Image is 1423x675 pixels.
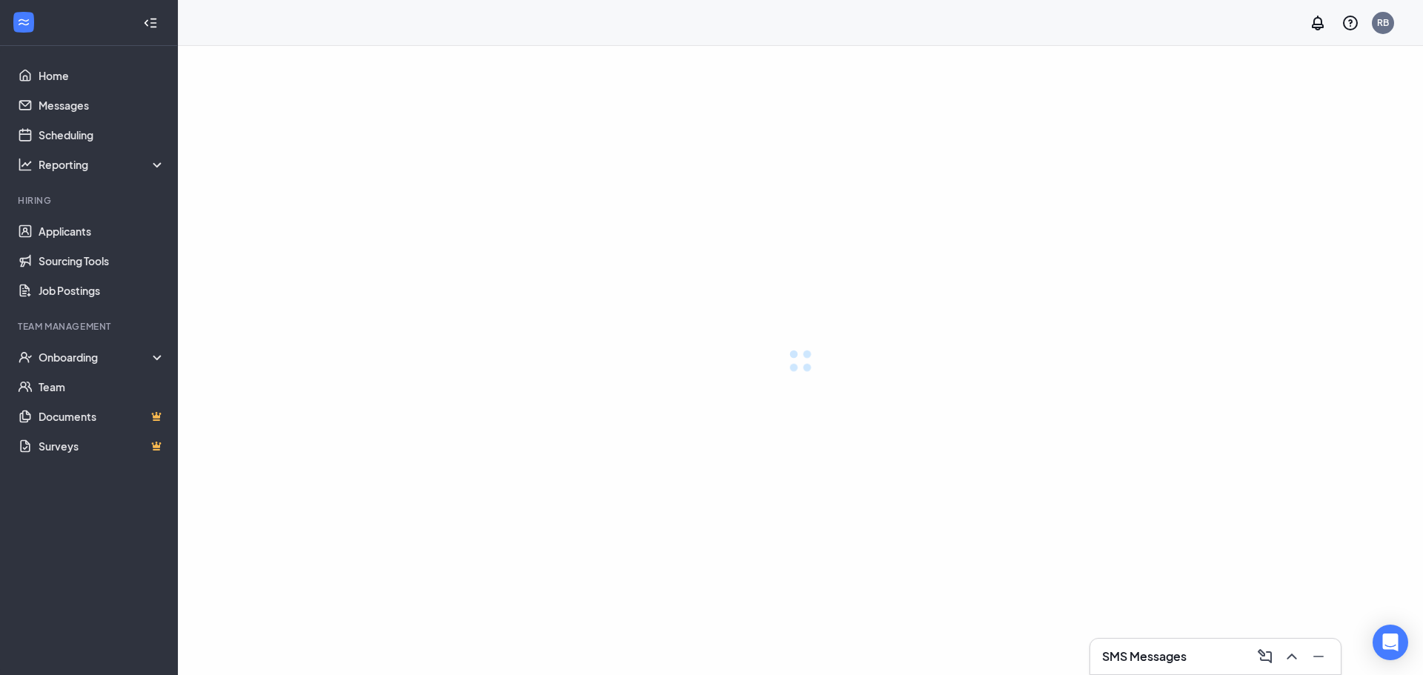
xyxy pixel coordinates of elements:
svg: UserCheck [18,350,33,365]
svg: Analysis [18,157,33,172]
svg: Collapse [143,16,158,30]
svg: Notifications [1309,14,1327,32]
a: Home [39,61,165,90]
div: Onboarding [39,350,166,365]
div: RB [1377,16,1389,29]
svg: Minimize [1310,648,1327,665]
a: SurveysCrown [39,431,165,461]
a: Team [39,372,165,402]
a: DocumentsCrown [39,402,165,431]
button: ComposeMessage [1252,645,1276,668]
svg: QuestionInfo [1341,14,1359,32]
svg: ComposeMessage [1256,648,1274,665]
h3: SMS Messages [1102,648,1187,665]
a: Job Postings [39,276,165,305]
div: Reporting [39,157,166,172]
div: Team Management [18,320,162,333]
svg: WorkstreamLogo [16,15,31,30]
button: Minimize [1305,645,1329,668]
a: Scheduling [39,120,165,150]
a: Sourcing Tools [39,246,165,276]
div: Hiring [18,194,162,207]
a: Messages [39,90,165,120]
button: ChevronUp [1278,645,1302,668]
svg: ChevronUp [1283,648,1301,665]
a: Applicants [39,216,165,246]
div: Open Intercom Messenger [1373,625,1408,660]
